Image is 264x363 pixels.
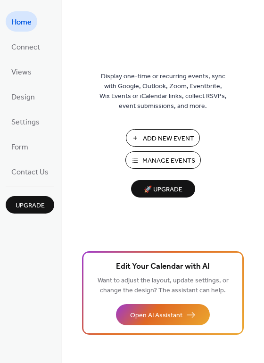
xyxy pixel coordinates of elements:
[11,90,35,105] span: Design
[98,274,229,297] span: Want to adjust the layout, update settings, or change the design? The assistant can help.
[6,61,37,82] a: Views
[11,40,40,55] span: Connect
[11,140,28,155] span: Form
[99,72,227,111] span: Display one-time or recurring events, sync with Google, Outlook, Zoom, Eventbrite, Wix Events or ...
[6,86,41,107] a: Design
[143,134,194,144] span: Add New Event
[125,151,201,169] button: Manage Events
[11,115,40,130] span: Settings
[6,111,45,132] a: Settings
[130,311,182,321] span: Open AI Assistant
[126,129,200,147] button: Add New Event
[116,260,210,273] span: Edit Your Calendar with AI
[137,183,190,196] span: 🚀 Upgrade
[11,65,32,80] span: Views
[116,304,210,325] button: Open AI Assistant
[142,156,195,166] span: Manage Events
[6,36,46,57] a: Connect
[6,196,54,214] button: Upgrade
[6,161,54,181] a: Contact Us
[16,201,45,211] span: Upgrade
[11,15,32,30] span: Home
[11,165,49,180] span: Contact Us
[6,136,34,157] a: Form
[6,11,37,32] a: Home
[131,180,195,198] button: 🚀 Upgrade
